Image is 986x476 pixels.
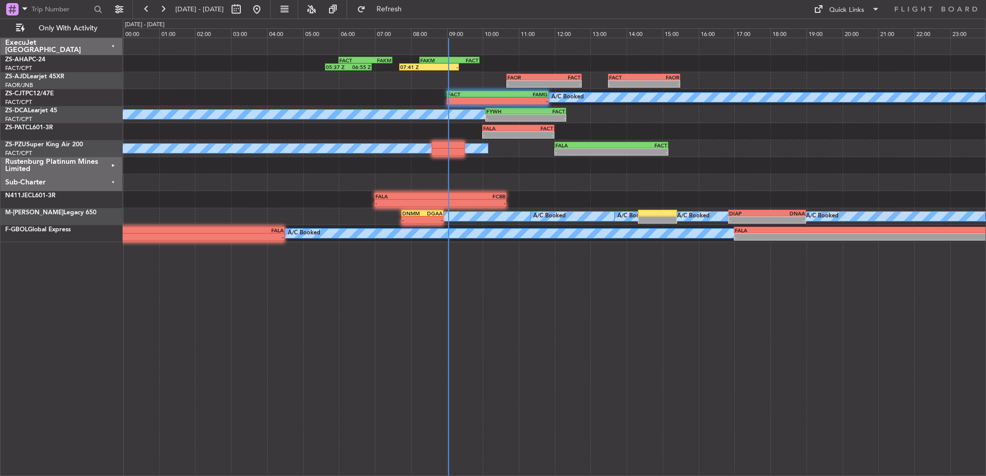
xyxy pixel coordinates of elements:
[400,64,429,70] div: 07:41 Z
[767,210,806,216] div: DNAA
[288,226,320,241] div: A/C Booked
[5,210,96,216] a: M-[PERSON_NAME]Legacy 650
[352,1,414,18] button: Refresh
[375,28,411,38] div: 07:00
[735,227,941,233] div: FALA
[75,227,284,233] div: FALA
[402,210,422,216] div: DNMM
[326,64,349,70] div: 05:37 Z
[5,108,57,114] a: ZS-DCALearjet 45
[735,234,941,240] div: -
[5,74,64,80] a: ZS-AJDLearjet 45XR
[878,28,914,38] div: 21:00
[5,91,54,97] a: ZS-CJTPC12/47E
[533,209,566,224] div: A/C Booked
[420,57,449,63] div: FAKM
[5,125,25,131] span: ZS-PAT
[486,108,526,114] div: FYWH
[422,217,442,223] div: -
[914,28,950,38] div: 22:00
[422,210,442,216] div: DGAA
[5,64,32,72] a: FACT/CPT
[663,28,699,38] div: 15:00
[617,209,650,224] div: A/C Booked
[699,28,735,38] div: 16:00
[5,81,33,89] a: FAOR/JNB
[526,115,566,121] div: -
[609,81,644,87] div: -
[303,28,339,38] div: 05:00
[518,125,553,131] div: FACT
[611,142,667,148] div: FACT
[519,28,555,38] div: 11:00
[507,81,544,87] div: -
[498,98,548,104] div: -
[375,193,440,199] div: FALA
[806,209,839,224] div: A/C Booked
[267,28,303,38] div: 04:00
[843,28,879,38] div: 20:00
[829,5,864,15] div: Quick Links
[31,2,91,17] input: Trip Number
[440,200,505,206] div: -
[609,74,644,80] div: FACT
[518,132,553,138] div: -
[368,6,411,13] span: Refresh
[5,227,71,233] a: F-GBOLGlobal Express
[339,28,375,38] div: 06:00
[375,200,440,206] div: -
[486,115,526,121] div: -
[498,91,548,97] div: FAMG
[551,90,584,105] div: A/C Booked
[5,57,45,63] a: ZS-AHAPC-24
[448,98,498,104] div: -
[5,115,32,123] a: FACT/CPT
[5,193,28,199] span: N411JE
[125,21,165,29] div: [DATE] - [DATE]
[123,28,159,38] div: 00:00
[483,132,518,138] div: -
[5,98,32,106] a: FACT/CPT
[5,74,27,80] span: ZS-AJD
[507,74,544,80] div: FAOR
[5,210,63,216] span: M-[PERSON_NAME]
[5,149,32,157] a: FACT/CPT
[5,57,28,63] span: ZS-AHA
[809,1,885,18] button: Quick Links
[729,210,767,216] div: DIAP
[5,142,26,148] span: ZS-PZU
[483,125,518,131] div: FALA
[75,234,284,240] div: -
[767,217,806,223] div: -
[644,81,679,87] div: -
[770,28,807,38] div: 18:00
[5,91,25,97] span: ZS-CJT
[734,28,770,38] div: 17:00
[544,81,581,87] div: -
[807,28,843,38] div: 19:00
[611,149,667,155] div: -
[348,64,371,70] div: 06:55 Z
[627,28,663,38] div: 14:00
[450,57,479,63] div: FACT
[644,74,679,80] div: FAOR
[555,28,591,38] div: 12:00
[555,149,612,155] div: -
[195,28,231,38] div: 02:00
[402,217,422,223] div: -
[175,5,224,14] span: [DATE] - [DATE]
[429,64,458,70] div: -
[590,28,627,38] div: 13:00
[483,28,519,38] div: 10:00
[5,193,56,199] a: N411JECL601-3R
[5,108,28,114] span: ZS-DCA
[544,74,581,80] div: FACT
[231,28,267,38] div: 03:00
[411,28,447,38] div: 08:00
[526,108,566,114] div: FACT
[5,142,83,148] a: ZS-PZUSuper King Air 200
[5,227,28,233] span: F-GBOL
[159,28,195,38] div: 01:00
[677,209,710,224] div: A/C Booked
[447,28,483,38] div: 09:00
